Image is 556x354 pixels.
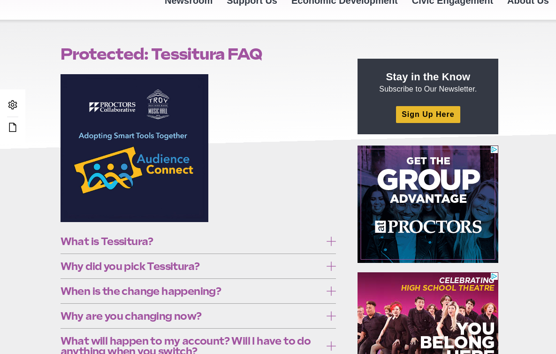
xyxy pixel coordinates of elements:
a: Edit this Post/Page [5,119,21,137]
h1: Protected: Tessitura FAQ [61,45,336,63]
strong: Stay in the Know [386,71,471,83]
span: What is Tessitura? [61,236,322,246]
p: Subscribe to Our Newsletter. [369,70,487,94]
span: When is the change happening? [61,286,322,296]
a: Sign Up Here [396,106,460,123]
span: Why are you changing now? [61,311,322,321]
iframe: Advertisement [358,146,498,263]
span: Why did you pick Tessitura? [61,261,322,271]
